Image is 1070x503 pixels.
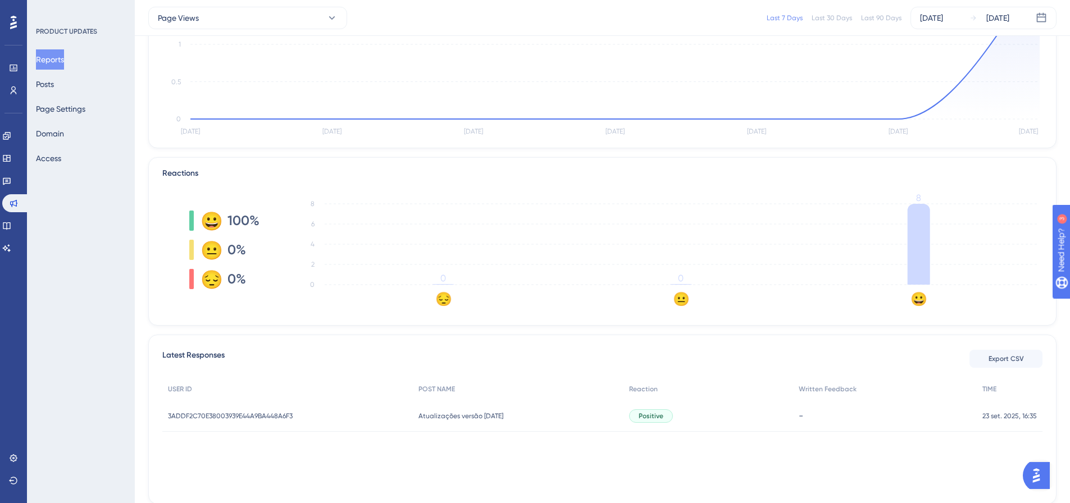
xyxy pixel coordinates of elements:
span: 100% [227,212,259,230]
div: Reactions [162,167,1042,180]
div: Last 7 Days [767,13,803,22]
text: 😀 [910,291,927,307]
button: Domain [36,124,64,144]
tspan: 0 [176,115,181,123]
tspan: [DATE] [322,127,342,135]
span: Need Help? [26,3,70,16]
button: Page Views [148,7,347,29]
span: TIME [982,385,996,394]
span: USER ID [168,385,192,394]
tspan: 1 [179,40,181,48]
button: Export CSV [969,350,1042,368]
button: Reports [36,49,64,70]
tspan: 8 [311,200,315,208]
tspan: 6 [311,220,315,228]
tspan: 0 [440,273,446,283]
tspan: [DATE] [889,127,908,135]
span: Export CSV [989,354,1024,363]
div: Last 90 Days [861,13,901,22]
div: - [799,410,971,421]
button: Posts [36,74,54,94]
div: 😔 [201,270,218,288]
tspan: 4 [311,240,315,248]
text: 😐 [673,291,690,307]
button: Page Settings [36,99,85,119]
span: 0% [227,270,246,288]
button: Access [36,148,61,168]
span: 0% [227,241,246,259]
tspan: [DATE] [464,127,483,135]
tspan: 0.5 [171,78,181,86]
tspan: [DATE] [1019,127,1038,135]
div: [DATE] [920,11,943,25]
text: 😔 [435,291,452,307]
iframe: UserGuiding AI Assistant Launcher [1023,459,1057,492]
span: POST NAME [418,385,455,394]
span: Reaction [629,385,658,394]
div: 3 [78,6,81,15]
tspan: 0 [310,281,315,289]
span: 3ADDF2C70E38003939E44A9BA448A6F3 [168,411,293,420]
tspan: [DATE] [605,127,625,135]
div: Last 30 Days [812,13,852,22]
span: Latest Responses [162,349,225,369]
span: Page Views [158,11,199,25]
tspan: 8 [916,193,921,203]
span: 23 set. 2025, 16:35 [982,411,1037,420]
span: Positive [639,411,663,420]
span: Atualizações versão [DATE] [418,411,503,420]
tspan: [DATE] [181,127,200,135]
div: 😐 [201,241,218,259]
tspan: [DATE] [747,127,766,135]
tspan: 0 [678,273,684,283]
div: 😀 [201,212,218,230]
div: [DATE] [986,11,1009,25]
div: PRODUCT UPDATES [36,27,97,36]
tspan: 2 [311,260,315,268]
span: Written Feedback [799,385,857,394]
